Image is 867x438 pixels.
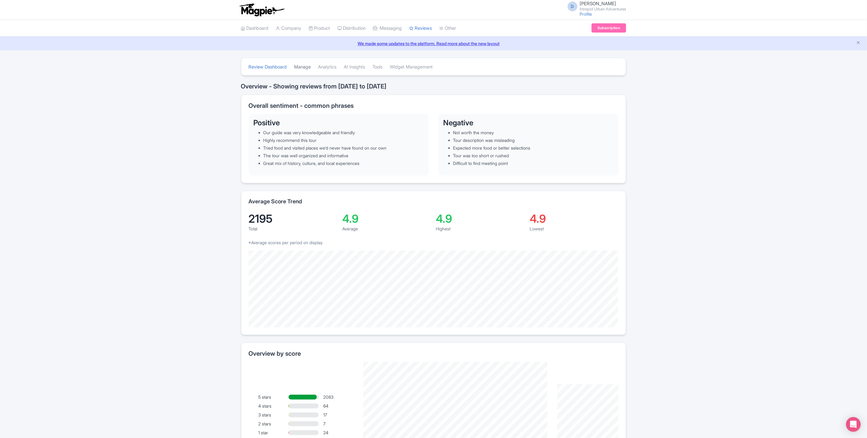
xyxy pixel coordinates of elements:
[453,152,614,159] li: Tour was too short or rushed
[318,59,337,76] a: Analytics
[324,429,354,436] div: 24
[249,213,338,224] div: 2195
[324,420,354,427] div: 7
[390,59,433,76] a: Widget Management
[254,119,424,127] h3: Positive
[453,145,614,151] li: Expected more food or better selections
[276,20,301,37] a: Company
[263,160,424,166] li: Great mix of history, culture, and local experiences
[373,59,383,76] a: Tools
[580,1,616,6] span: [PERSON_NAME]
[453,160,614,166] li: Difficult to find meeting point
[249,225,338,232] div: Total
[453,129,614,136] li: Not worth the money
[439,20,456,37] a: Other
[259,394,289,400] div: 5 stars
[344,59,365,76] a: AI Insights
[443,119,614,127] h3: Negative
[530,213,619,224] div: 4.9
[263,137,424,143] li: Highly recommend this tour
[249,198,302,205] h2: Average Score Trend
[564,1,626,11] a: D [PERSON_NAME] Intrepid Urban Adventures
[436,225,525,232] div: Highest
[259,420,289,427] div: 2 stars
[342,225,431,232] div: Average
[241,20,269,37] a: Dashboard
[249,239,619,246] p: *Average scores per period on display
[324,394,354,400] div: 2083
[338,20,366,37] a: Distribution
[580,7,626,11] small: Intrepid Urban Adventures
[259,412,289,418] div: 3 stars
[259,403,289,409] div: 4 stars
[373,20,402,37] a: Messaging
[324,403,354,409] div: 64
[568,2,577,11] span: D
[856,40,861,47] button: Close announcement
[263,129,424,136] li: Our guide was very knowledgeable and friendly
[580,11,592,17] a: Profile
[592,23,626,33] a: Subscription
[249,102,619,109] h2: Overall sentiment - common phrases
[263,152,424,159] li: The tour was well organized and informative
[241,83,626,90] h2: Overview - Showing reviews from [DATE] to [DATE]
[249,350,619,357] h2: Overview by score
[846,417,861,432] div: Open Intercom Messenger
[263,145,424,151] li: Tried food and visited places we’d never have found on our own
[238,3,286,17] img: logo-ab69f6fb50320c5b225c76a69d11143b.png
[324,412,354,418] div: 17
[249,59,287,76] a: Review Dashboard
[530,225,619,232] div: Lowest
[342,213,431,224] div: 4.9
[436,213,525,224] div: 4.9
[4,40,863,47] a: We made some updates to the platform. Read more about the new layout
[409,20,432,37] a: Reviews
[294,59,311,76] a: Manage
[259,429,289,436] div: 1 star
[309,20,330,37] a: Product
[453,137,614,143] li: Tour description was misleading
